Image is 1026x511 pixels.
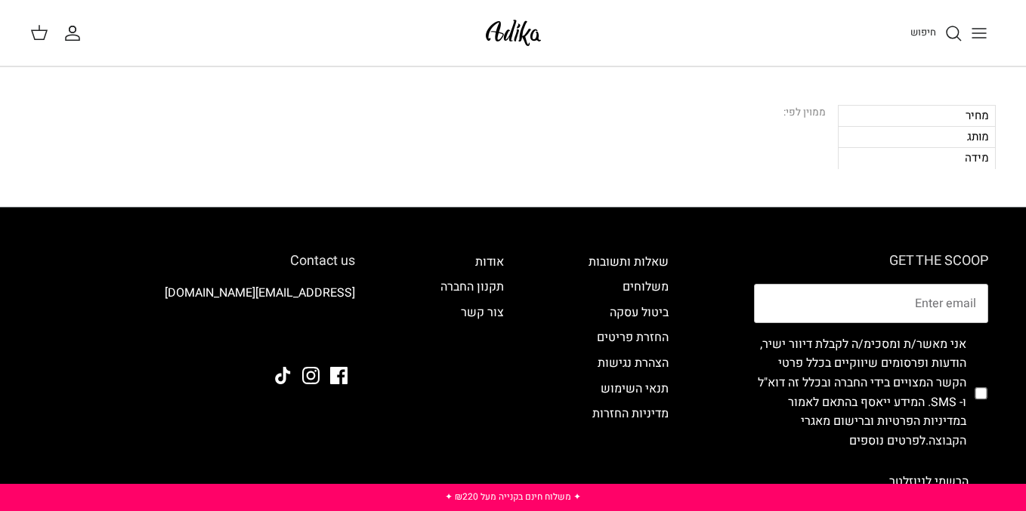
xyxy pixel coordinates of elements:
[440,278,504,296] a: תקנון החברה
[963,17,996,50] button: Toggle menu
[783,105,826,122] div: ממוין לפי:
[314,326,355,346] img: Adika IL
[910,25,936,39] span: חיפוש
[481,15,545,51] img: Adika IL
[910,24,963,42] a: חיפוש
[598,354,669,372] a: הצהרת נגישות
[63,24,88,42] a: החשבון שלי
[754,335,966,451] label: אני מאשר/ת ומסכימ/ה לקבלת דיוור ישיר, הודעות ופרסומים שיווקיים בכלל פרטי הקשר המצויים בידי החברה ...
[330,367,348,384] a: Facebook
[274,367,292,384] a: Tiktok
[461,303,504,322] a: צור קשר
[838,126,996,147] div: מותג
[597,328,669,346] a: החזרת פריטים
[849,432,926,450] a: לפרטים נוספים
[573,253,684,501] div: Secondary navigation
[754,284,988,323] input: Email
[870,463,988,500] button: הרשמי לניוזלטר
[302,367,320,384] a: Instagram
[445,490,581,503] a: ✦ משלוח חינם בקנייה מעל ₪220 ✦
[38,253,355,269] h6: Contact us
[754,253,988,269] h6: GET THE SCOOP
[838,105,996,126] div: מחיר
[165,284,355,302] a: [EMAIL_ADDRESS][DOMAIN_NAME]
[610,303,669,322] a: ביטול עסקה
[475,253,504,271] a: אודות
[601,380,669,398] a: תנאי השימוש
[623,278,669,296] a: משלוחים
[425,253,519,501] div: Secondary navigation
[589,253,669,271] a: שאלות ותשובות
[592,405,669,423] a: מדיניות החזרות
[838,147,996,168] div: מידה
